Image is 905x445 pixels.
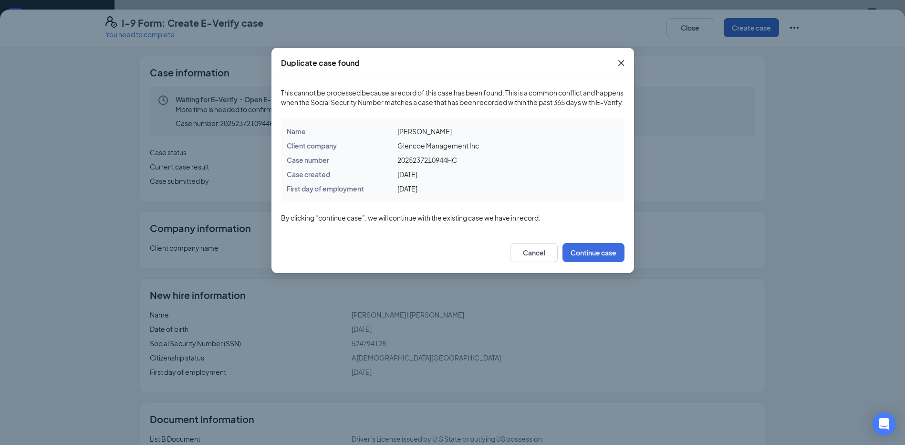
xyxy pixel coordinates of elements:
[510,243,558,262] button: Cancel
[562,243,624,262] button: Continue case
[397,184,417,193] span: [DATE]
[397,127,451,136] span: [PERSON_NAME]
[281,213,624,222] span: By clicking “continue case”, we will continue with the existing case we have in record.
[873,413,895,435] div: Open Intercom Messenger
[397,170,417,179] span: [DATE]
[281,88,624,107] span: This cannot be processed because a record of this case has been found. This is a common conflict ...
[287,127,306,136] span: Name
[397,156,457,164] span: 2025237210944HC
[281,58,360,68] div: Duplicate case found
[287,170,330,179] span: Case created
[287,184,364,193] span: First day of employment
[287,141,337,150] span: Client company
[397,141,479,150] span: Glencoe Management Inc
[608,48,634,78] button: Close
[615,57,627,69] svg: Cross
[287,156,329,164] span: Case number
